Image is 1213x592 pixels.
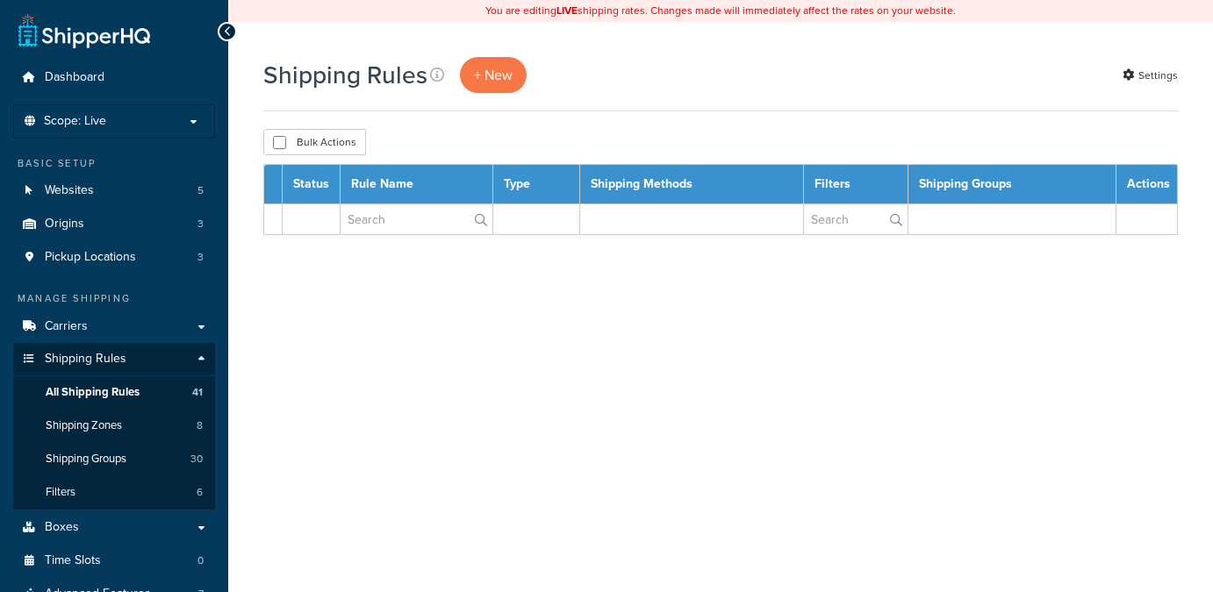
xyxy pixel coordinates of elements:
li: Websites [13,175,215,207]
span: Carriers [45,319,88,334]
a: All Shipping Rules 41 [13,376,215,409]
a: Websites 5 [13,175,215,207]
th: Filters [803,165,908,204]
b: LIVE [556,3,578,18]
a: Pickup Locations 3 [13,241,215,274]
li: Shipping Rules [13,343,215,510]
a: Shipping Groups 30 [13,443,215,475]
a: Shipping Zones 8 [13,410,215,442]
span: Filters [46,485,75,500]
th: Rule Name [341,165,493,204]
span: Dashboard [45,70,104,85]
th: Shipping Groups [908,165,1116,204]
span: Time Slots [45,553,101,568]
span: 41 [192,385,203,400]
span: Websites [45,183,94,198]
span: 0 [197,553,204,568]
li: Time Slots [13,545,215,577]
li: Shipping Zones [13,410,215,442]
a: Settings [1123,63,1178,88]
h1: Shipping Rules [263,58,427,92]
li: All Shipping Rules [13,376,215,409]
span: Boxes [45,520,79,535]
a: ShipperHQ Home [18,13,150,48]
span: Shipping Groups [46,452,126,467]
span: All Shipping Rules [46,385,140,400]
div: Basic Setup [13,156,215,171]
span: 8 [197,418,203,433]
th: Actions [1116,165,1178,204]
a: Filters 6 [13,476,215,509]
th: Type [492,165,579,204]
a: Dashboard [13,61,215,94]
li: Shipping Groups [13,443,215,475]
input: Search [341,204,492,234]
li: Filters [13,476,215,509]
a: Boxes [13,511,215,544]
span: Pickup Locations [45,250,136,265]
input: Search [804,204,908,234]
li: Origins [13,208,215,240]
th: Status [283,165,341,204]
th: Shipping Methods [579,165,803,204]
span: 30 [190,452,203,467]
span: 5 [197,183,204,198]
a: Origins 3 [13,208,215,240]
a: Shipping Rules [13,343,215,375]
span: 3 [197,250,204,265]
span: Shipping Zones [46,418,122,433]
span: Shipping Rules [45,352,126,367]
button: Bulk Actions [263,129,366,155]
a: Time Slots 0 [13,545,215,577]
span: 6 [197,485,203,500]
a: Carriers [13,310,215,343]
span: + New [474,65,513,85]
li: Pickup Locations [13,241,215,274]
a: + New [460,57,527,93]
span: Scope: Live [44,114,106,129]
div: Manage Shipping [13,291,215,306]
span: Origins [45,217,84,232]
span: 3 [197,217,204,232]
